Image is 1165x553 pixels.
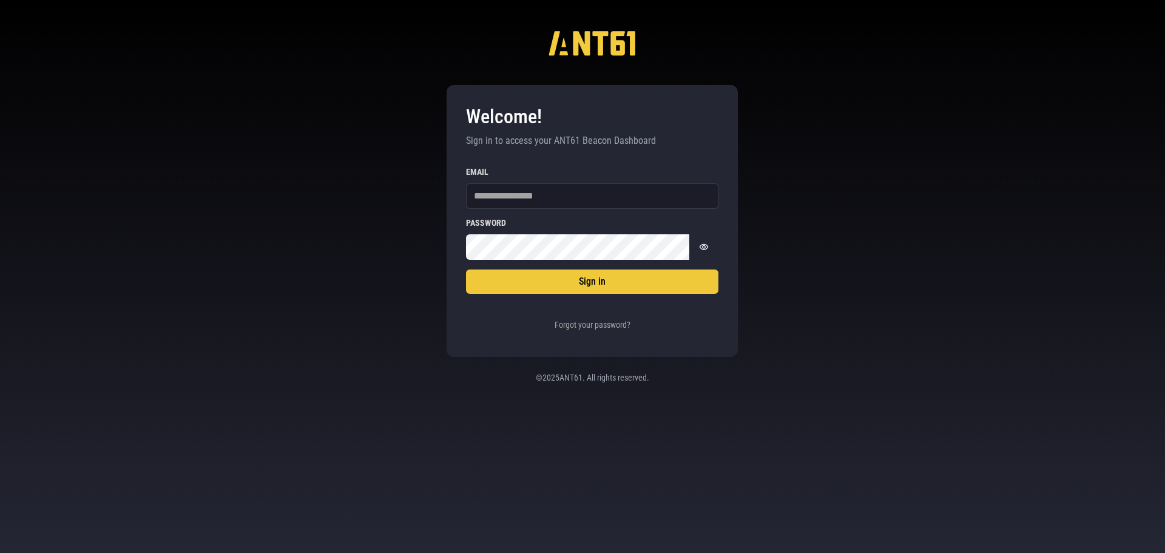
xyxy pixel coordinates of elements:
[689,234,718,260] button: Show password
[552,313,633,338] button: Forgot your password?
[466,104,718,129] h3: Welcome!
[466,168,718,176] label: Email
[466,219,718,227] label: Password
[466,270,718,294] button: Sign in
[466,134,718,148] p: Sign in to access your ANT61 Beacon Dashboard
[461,371,723,384] p: © 2025 ANT61. All rights reserved.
